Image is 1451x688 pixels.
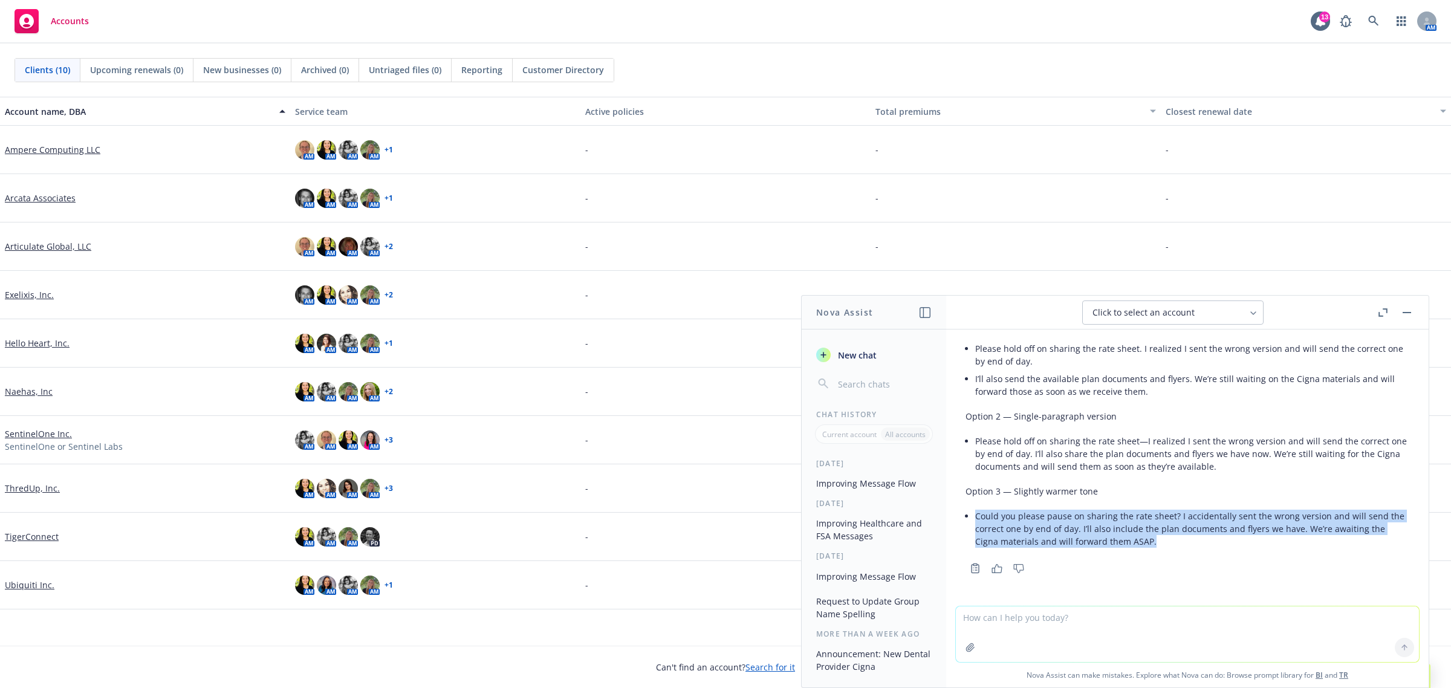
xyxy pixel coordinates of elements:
[836,375,932,392] input: Search chats
[385,582,393,589] a: + 1
[360,527,380,547] img: photo
[339,527,358,547] img: photo
[1166,192,1169,204] span: -
[385,291,393,299] a: + 2
[1362,9,1386,33] a: Search
[295,237,314,256] img: photo
[585,288,588,301] span: -
[51,16,89,26] span: Accounts
[385,195,393,202] a: + 1
[875,288,878,301] span: -
[5,427,72,440] a: SentinelOne Inc.
[871,97,1161,126] button: Total premiums
[317,527,336,547] img: photo
[1389,9,1414,33] a: Switch app
[875,143,878,156] span: -
[317,479,336,498] img: photo
[25,63,70,76] span: Clients (10)
[585,105,866,118] div: Active policies
[5,579,54,591] a: Ubiquiti Inc.
[360,237,380,256] img: photo
[360,382,380,401] img: photo
[970,563,981,574] svg: Copy to clipboard
[385,146,393,154] a: + 1
[585,579,588,591] span: -
[5,240,91,253] a: Articulate Global, LLC
[1082,300,1264,325] button: Click to select an account
[360,285,380,305] img: photo
[360,334,380,353] img: photo
[1334,9,1358,33] a: Report a Bug
[317,334,336,353] img: photo
[339,285,358,305] img: photo
[885,429,926,440] p: All accounts
[822,429,877,440] p: Current account
[811,513,936,546] button: Improving Healthcare and FSA Messages
[1316,670,1323,680] a: BI
[295,105,576,118] div: Service team
[975,507,1409,550] li: Could you please pause on sharing the rate sheet? I accidentally sent the wrong version and will ...
[1166,288,1169,301] span: -
[385,340,393,347] a: + 1
[317,382,336,401] img: photo
[295,527,314,547] img: photo
[1339,670,1348,680] a: TR
[203,63,281,76] span: New businesses (0)
[5,337,70,349] a: Hello Heart, Inc.
[811,344,936,366] button: New chat
[90,63,183,76] span: Upcoming renewals (0)
[875,240,878,253] span: -
[585,530,588,543] span: -
[816,306,873,319] h1: Nova Assist
[875,105,1143,118] div: Total premiums
[975,432,1409,475] li: Please hold off on sharing the rate sheet—I realized I sent the wrong version and will send the c...
[317,285,336,305] img: photo
[802,409,946,420] div: Chat History
[385,388,393,395] a: + 2
[360,479,380,498] img: photo
[811,644,936,677] button: Announcement: New Dental Provider Cigna
[339,334,358,353] img: photo
[317,189,336,208] img: photo
[836,349,877,362] span: New chat
[522,63,604,76] span: Customer Directory
[385,485,393,492] a: + 3
[339,576,358,595] img: photo
[5,482,60,495] a: ThredUp, Inc.
[802,629,946,639] div: More than a week ago
[5,192,76,204] a: Arcata Associates
[5,440,123,453] span: SentinelOne or Sentinel Labs
[339,479,358,498] img: photo
[295,576,314,595] img: photo
[295,334,314,353] img: photo
[975,340,1409,370] li: Please hold off on sharing the rate sheet. I realized I sent the wrong version and will send the ...
[951,663,1424,687] span: Nova Assist can make mistakes. Explore what Nova can do: Browse prompt library for and
[585,240,588,253] span: -
[811,591,936,624] button: Request to Update Group Name Spelling
[360,189,380,208] img: photo
[295,430,314,450] img: photo
[10,4,94,38] a: Accounts
[585,385,588,398] span: -
[339,382,358,401] img: photo
[385,243,393,250] a: + 2
[656,661,795,673] span: Can't find an account?
[339,140,358,160] img: photo
[1092,307,1195,319] span: Click to select an account
[585,482,588,495] span: -
[1166,143,1169,156] span: -
[339,237,358,256] img: photo
[301,63,349,76] span: Archived (0)
[1009,560,1028,577] button: Thumbs down
[1166,105,1433,118] div: Closest renewal date
[339,189,358,208] img: photo
[360,576,380,595] img: photo
[580,97,871,126] button: Active policies
[875,192,878,204] span: -
[1161,97,1451,126] button: Closest renewal date
[317,237,336,256] img: photo
[369,63,441,76] span: Untriaged files (0)
[585,192,588,204] span: -
[5,385,53,398] a: Naehas, Inc
[811,473,936,493] button: Improving Message Flow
